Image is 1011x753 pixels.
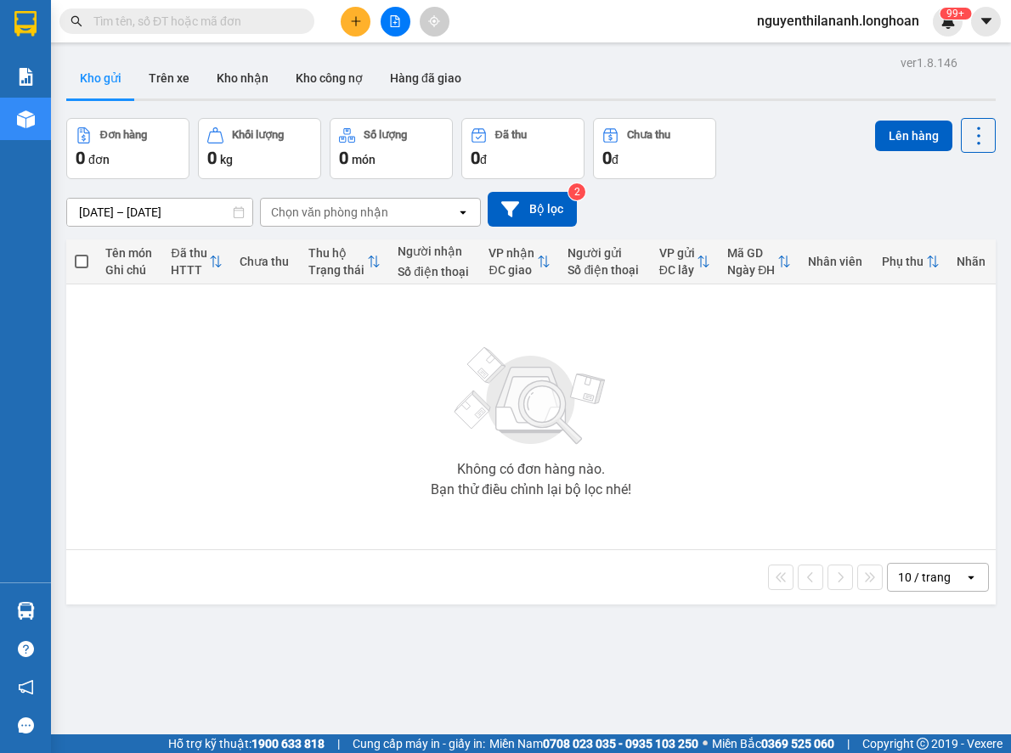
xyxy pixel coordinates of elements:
[727,246,777,260] div: Mã GD
[957,255,987,268] div: Nhãn
[461,118,585,179] button: Đã thu0đ
[659,263,698,277] div: ĐC lấy
[875,121,952,151] button: Lên hàng
[376,58,475,98] button: Hàng đã giao
[612,153,618,166] span: đ
[17,68,35,86] img: solution-icon
[431,483,631,497] div: Bạn thử điều chỉnh lại bộ lọc nhé!
[873,239,948,284] th: Toggle SortBy
[220,153,233,166] span: kg
[76,148,85,168] span: 0
[88,153,110,166] span: đơn
[171,263,209,277] div: HTTT
[135,58,203,98] button: Trên xe
[337,734,340,753] span: |
[240,255,291,268] div: Chưa thu
[308,263,367,277] div: Trạng thái
[308,246,367,260] div: Thu hộ
[18,641,34,657] span: question-circle
[703,740,708,747] span: ⚪️
[168,734,325,753] span: Hỗ trợ kỹ thuật:
[593,118,716,179] button: Chưa thu0đ
[446,337,616,456] img: svg+xml;base64,PHN2ZyBjbGFzcz0ibGlzdC1wbHVnX19zdmciIHhtbG5zPSJodHRwOi8vd3d3LnczLm9yZy8yMDAwL3N2Zy...
[901,53,957,72] div: ver 1.8.146
[719,239,799,284] th: Toggle SortBy
[712,734,834,753] span: Miền Bắc
[100,129,147,141] div: Đơn hàng
[480,153,487,166] span: đ
[743,10,933,31] span: nguyenthilananh.longhoan
[495,129,527,141] div: Đã thu
[71,15,82,27] span: search
[17,602,35,620] img: warehouse-icon
[18,717,34,733] span: message
[602,148,612,168] span: 0
[568,246,641,260] div: Người gửi
[389,15,401,27] span: file-add
[398,265,472,278] div: Số điện thoại
[300,239,389,284] th: Toggle SortBy
[339,148,348,168] span: 0
[251,737,325,750] strong: 1900 633 818
[964,570,978,584] svg: open
[330,118,453,179] button: Số lượng0món
[456,205,470,219] svg: open
[93,12,294,31] input: Tìm tên, số ĐT hoặc mã đơn
[207,148,217,168] span: 0
[66,118,189,179] button: Đơn hàng0đơn
[761,737,834,750] strong: 0369 525 060
[381,7,410,37] button: file-add
[979,14,994,29] span: caret-down
[543,737,698,750] strong: 0708 023 035 - 0935 103 250
[480,239,559,284] th: Toggle SortBy
[198,118,321,179] button: Khối lượng0kg
[489,246,537,260] div: VP nhận
[940,14,956,29] img: icon-new-feature
[162,239,231,284] th: Toggle SortBy
[627,129,670,141] div: Chưa thu
[105,263,154,277] div: Ghi chú
[66,58,135,98] button: Kho gửi
[17,110,35,128] img: warehouse-icon
[398,244,472,258] div: Người nhận
[350,15,362,27] span: plus
[808,255,865,268] div: Nhân viên
[489,263,537,277] div: ĐC giao
[659,246,698,260] div: VP gửi
[171,246,209,260] div: Đã thu
[271,204,388,221] div: Chọn văn phòng nhận
[203,58,282,98] button: Kho nhận
[341,7,370,37] button: plus
[420,7,449,37] button: aim
[917,738,929,750] span: copyright
[940,8,971,20] sup: 739
[428,15,440,27] span: aim
[353,734,485,753] span: Cung cấp máy in - giấy in:
[488,192,577,227] button: Bộ lọc
[282,58,376,98] button: Kho công nợ
[847,734,850,753] span: |
[14,11,37,37] img: logo-vxr
[898,569,951,586] div: 10 / trang
[651,239,720,284] th: Toggle SortBy
[364,129,407,141] div: Số lượng
[352,153,376,166] span: món
[727,263,777,277] div: Ngày ĐH
[882,255,926,268] div: Phụ thu
[489,734,698,753] span: Miền Nam
[232,129,284,141] div: Khối lượng
[67,199,252,226] input: Select a date range.
[568,263,641,277] div: Số điện thoại
[568,183,585,200] sup: 2
[18,679,34,695] span: notification
[471,148,480,168] span: 0
[105,246,154,260] div: Tên món
[457,463,605,476] div: Không có đơn hàng nào.
[971,7,1001,37] button: caret-down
